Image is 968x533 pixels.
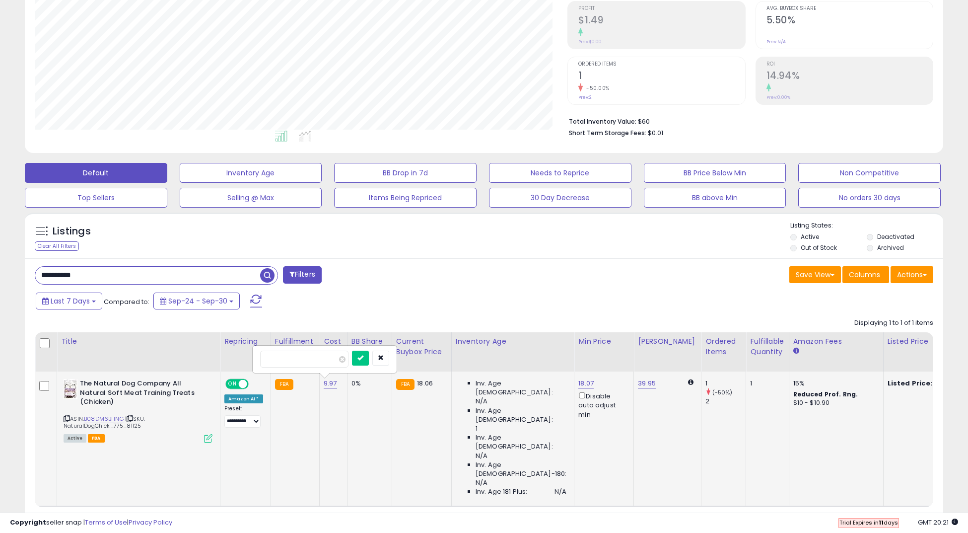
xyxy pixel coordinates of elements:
div: Ordered Items [705,336,742,357]
div: Displaying 1 to 1 of 1 items [854,318,933,328]
span: Inv. Age [DEMOGRAPHIC_DATA]: [476,406,566,424]
a: Privacy Policy [129,518,172,527]
span: Inv. Age [DEMOGRAPHIC_DATA]-180: [476,460,566,478]
span: | SKU: NaturalDogChick_775_81125 [64,415,145,430]
label: Deactivated [877,232,914,241]
div: 0% [351,379,384,388]
button: Selling @ Max [180,188,322,208]
span: 2025-10-8 20:21 GMT [918,518,958,527]
div: Current Buybox Price [396,336,447,357]
button: Filters [283,266,322,284]
button: Items Being Repriced [334,188,477,208]
span: Profit [578,6,745,11]
span: Last 7 Days [51,296,90,306]
small: Prev: 0.00% [766,94,790,100]
div: ASIN: [64,379,212,442]
div: BB Share 24h. [351,336,388,357]
button: Non Competitive [798,163,941,183]
b: Listed Price: [888,379,933,388]
li: $60 [569,115,926,127]
b: The Natural Dog Company All Natural Soft Meat Training Treats (Chicken) [80,379,201,409]
small: FBA [275,379,293,390]
span: 18.06 [417,379,433,388]
b: Reduced Prof. Rng. [793,390,858,398]
label: Active [801,232,819,241]
small: (-50%) [712,388,733,396]
div: seller snap | | [10,518,172,528]
div: Fulfillable Quantity [750,336,784,357]
div: 2 [705,397,746,406]
img: 41psyKxEhqL._SL40_.jpg [64,379,77,399]
label: Out of Stock [801,243,837,252]
span: Inv. Age 181 Plus: [476,487,528,496]
span: ROI [766,62,933,67]
div: [PERSON_NAME] [638,336,697,347]
button: BB Price Below Min [644,163,786,183]
span: Avg. Buybox Share [766,6,933,11]
button: 30 Day Decrease [489,188,631,208]
button: No orders 30 days [798,188,941,208]
a: Terms of Use [85,518,127,527]
div: Amazon Fees [793,336,879,347]
span: ON [226,380,239,388]
small: FBA [396,379,415,390]
div: Repricing [224,336,267,347]
span: Inv. Age [DEMOGRAPHIC_DATA]: [476,433,566,451]
button: Save View [789,266,841,283]
button: Columns [842,266,889,283]
a: 39.95 [638,379,656,388]
span: N/A [476,478,487,487]
div: Min Price [578,336,629,347]
small: Prev: N/A [766,39,786,45]
h2: $1.49 [578,14,745,28]
span: Columns [849,270,880,280]
span: Inv. Age [DEMOGRAPHIC_DATA]: [476,379,566,397]
div: Clear All Filters [35,241,79,251]
div: Preset: [224,405,263,428]
h2: 14.94% [766,70,933,83]
button: Last 7 Days [36,293,102,309]
div: Title [61,336,216,347]
small: Prev: 2 [578,94,592,100]
span: Ordered Items [578,62,745,67]
a: B08DM6BHNG [84,415,124,423]
b: 11 [879,519,884,527]
button: Top Sellers [25,188,167,208]
div: $10 - $10.90 [793,399,876,407]
span: OFF [247,380,263,388]
div: Amazon AI * [224,394,263,403]
div: Cost [324,336,343,347]
span: N/A [476,397,487,406]
span: N/A [554,487,566,496]
button: Actions [891,266,933,283]
span: N/A [476,452,487,460]
button: Inventory Age [180,163,322,183]
h2: 1 [578,70,745,83]
div: 15% [793,379,876,388]
small: Prev: $0.00 [578,39,602,45]
div: 1 [705,379,746,388]
span: Sep-24 - Sep-30 [168,296,227,306]
p: Listing States: [790,221,943,230]
small: -50.00% [583,84,610,92]
button: BB above Min [644,188,786,208]
div: Fulfillment [275,336,315,347]
span: 1 [476,424,478,433]
button: Sep-24 - Sep-30 [153,293,240,309]
span: Trial Expires in days [839,519,898,527]
a: 18.07 [578,379,594,388]
strong: Copyright [10,518,46,527]
h5: Listings [53,225,91,238]
span: FBA [88,434,105,443]
h2: 5.50% [766,14,933,28]
label: Archived [877,243,904,252]
div: Inventory Age [456,336,570,347]
span: All listings currently available for purchase on Amazon [64,434,86,443]
div: 1 [750,379,781,388]
b: Short Term Storage Fees: [569,129,646,137]
div: Disable auto adjust min [578,390,626,419]
small: Amazon Fees. [793,347,799,356]
a: 9.97 [324,379,337,388]
button: Needs to Reprice [489,163,631,183]
b: Total Inventory Value: [569,117,636,126]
